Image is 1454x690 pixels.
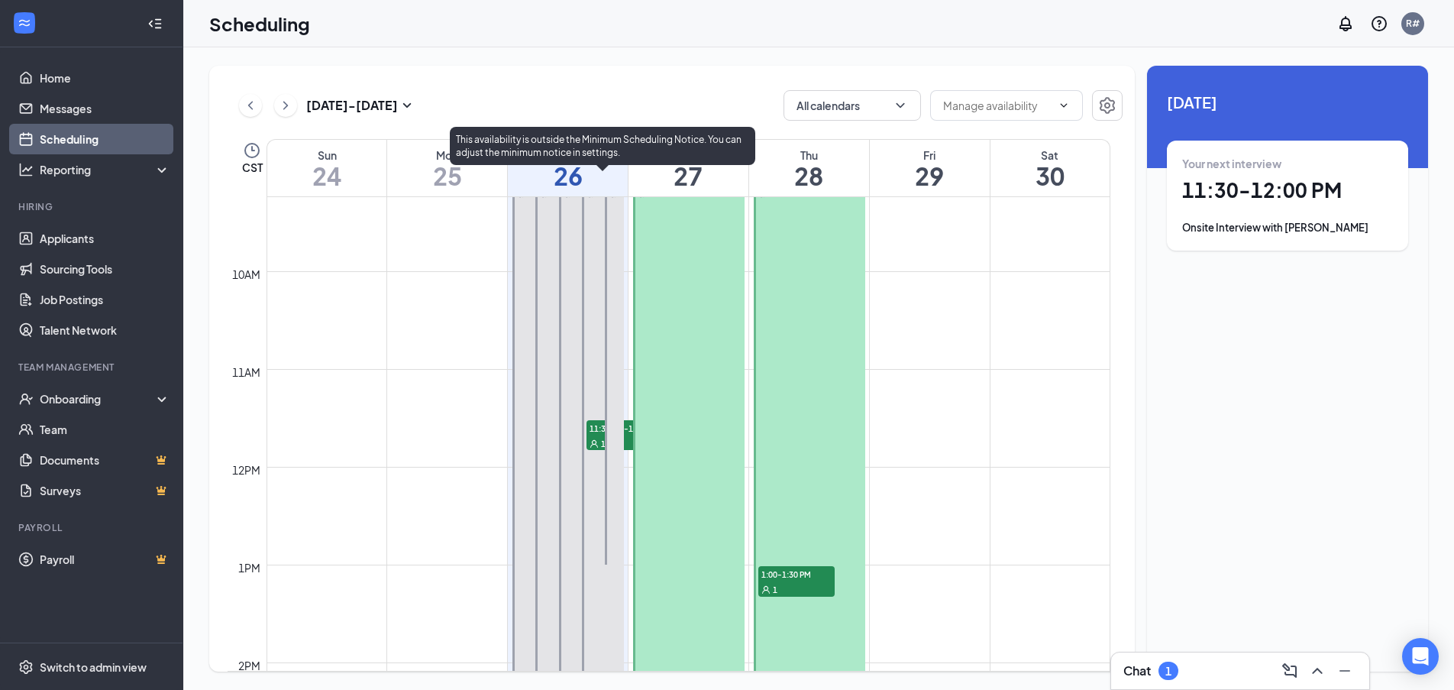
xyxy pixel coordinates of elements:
svg: Settings [18,659,34,675]
div: Thu [749,147,869,163]
svg: ChevronDown [893,98,908,113]
a: Team [40,414,170,445]
span: 11:30 AM-12:00 PM [586,420,663,436]
a: PayrollCrown [40,544,170,575]
a: DocumentsCrown [40,445,170,475]
svg: Settings [1098,96,1116,115]
div: Onsite Interview with [PERSON_NAME] [1182,220,1393,235]
a: August 29, 2025 [870,140,990,196]
div: This availability is outside the Minimum Scheduling Notice. You can adjust the minimum notice in ... [450,127,755,165]
div: Fri [870,147,990,163]
div: Switch to admin view [40,659,147,675]
svg: User [761,585,771,594]
div: 1pm [235,559,263,576]
div: 2pm [235,657,263,674]
div: Sat [990,147,1110,163]
svg: User [590,439,599,449]
a: Home [40,63,170,93]
span: 1 [773,585,777,595]
svg: Collapse [147,16,163,31]
span: [DATE] [1167,90,1408,114]
svg: WorkstreamLogo [17,15,32,31]
div: Hiring [18,200,167,213]
h1: 27 [628,163,748,189]
div: 12pm [229,462,263,478]
h3: [DATE] - [DATE] [306,97,398,114]
svg: UserCheck [18,391,34,407]
h1: 25 [387,163,507,189]
svg: ChevronUp [1308,662,1326,680]
h1: Scheduling [209,11,310,37]
svg: ChevronLeft [243,96,258,115]
div: 10am [229,266,263,283]
a: August 25, 2025 [387,140,507,196]
svg: Analysis [18,162,34,177]
button: Settings [1092,90,1123,121]
div: Reporting [40,162,171,177]
a: Sourcing Tools [40,254,170,284]
h1: 26 [508,163,628,189]
button: ComposeMessage [1278,659,1302,683]
svg: ChevronDown [1058,99,1070,112]
h3: Chat [1123,662,1151,679]
a: Job Postings [40,284,170,315]
a: August 24, 2025 [267,140,386,196]
div: Sun [267,147,386,163]
button: Minimize [1333,659,1357,683]
a: Talent Network [40,315,170,345]
button: ChevronUp [1305,659,1330,683]
div: Open Intercom Messenger [1402,638,1439,675]
svg: Clock [243,141,261,160]
a: SurveysCrown [40,475,170,506]
svg: Notifications [1336,15,1355,33]
h1: 11:30 - 12:00 PM [1182,177,1393,203]
div: Team Management [18,361,167,374]
button: ChevronLeft [239,94,262,117]
div: Mon [387,147,507,163]
svg: Minimize [1336,662,1354,680]
svg: SmallChevronDown [398,96,416,115]
button: ChevronRight [274,94,297,117]
div: R# [1406,17,1420,30]
svg: ComposeMessage [1281,662,1299,680]
div: 1 [1165,665,1171,678]
span: 1 [601,439,606,449]
div: Your next interview [1182,156,1393,171]
a: Applicants [40,223,170,254]
div: Payroll [18,521,167,534]
svg: ChevronRight [278,96,293,115]
svg: QuestionInfo [1370,15,1388,33]
span: CST [242,160,263,175]
h1: 29 [870,163,990,189]
h1: 30 [990,163,1110,189]
span: 1:00-1:30 PM [758,566,835,581]
a: August 30, 2025 [990,140,1110,196]
h1: 28 [749,163,869,189]
button: All calendarsChevronDown [784,90,921,121]
div: Onboarding [40,391,157,407]
a: Scheduling [40,124,170,154]
input: Manage availability [943,97,1052,114]
a: August 28, 2025 [749,140,869,196]
a: Messages [40,93,170,124]
h1: 24 [267,163,386,189]
div: 11am [229,364,263,381]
